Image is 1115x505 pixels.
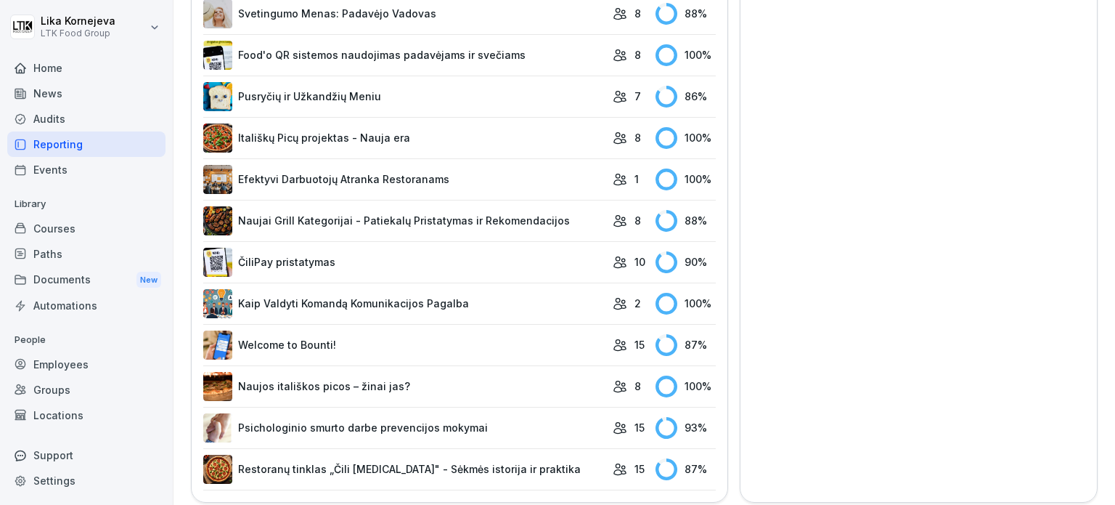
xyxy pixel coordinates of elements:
a: Restoranų tinklas „Čili [MEDICAL_DATA]" - Sėkmės istorija ir praktika [203,455,605,484]
img: xgfduithoxxyhirrlmyo7nin.png [203,331,232,360]
a: Itališkų Picų projektas - Nauja era [203,124,605,153]
div: 100 % [655,44,716,66]
img: eoq7vpyjqa4fe4jd0211hped.png [203,206,232,235]
div: 87 % [655,334,716,356]
div: 100 % [655,127,716,149]
a: Kaip Valdyti Komandą Komunikacijos Pagalba [203,289,605,318]
div: 100 % [655,293,716,315]
a: Psichologinio smurto darbe prevencijos mokymai [203,413,605,443]
img: pe4agwvl0z5rluhodf6xscve.png [203,82,232,111]
p: 7 [634,89,641,104]
p: Lika Kornejeva [41,15,115,28]
p: 8 [634,379,641,394]
a: Welcome to Bounti! [203,331,605,360]
a: Courses [7,216,166,241]
div: 90 % [655,251,716,273]
img: pmzzd9gte8gjhzt6yzm0m3xm.png [203,455,232,484]
div: 100 % [655,169,716,190]
p: 10 [634,254,645,270]
p: 2 [634,296,641,311]
p: People [7,328,166,352]
a: Employees [7,352,166,377]
div: 88 % [655,210,716,232]
div: Documents [7,267,166,294]
p: 8 [634,47,641,62]
img: cj2ypqr3rpc0mzs6rxd4ezt5.png [203,165,232,194]
a: Naujos itališkos picos – žinai jas? [203,372,605,401]
p: LTK Food Group [41,28,115,39]
p: Library [7,193,166,216]
a: Home [7,55,166,81]
img: pa38v36gr7q26ajnrb9myajx.png [203,248,232,277]
a: News [7,81,166,106]
a: Automations [7,293,166,318]
img: j6p8nacpxa9w6vbzyquke6uf.png [203,372,232,401]
p: 8 [634,213,641,228]
a: Paths [7,241,166,267]
p: 1 [634,171,639,187]
p: 15 [634,420,645,435]
a: DocumentsNew [7,267,166,294]
p: 15 [634,461,645,477]
a: Audits [7,106,166,132]
img: vnq8o9l4lxrvjwsmlxb2om7q.png [203,124,232,153]
div: 100 % [655,376,716,397]
a: Locations [7,403,166,428]
p: 8 [634,130,641,145]
img: gkstgtivdreqost45acpow74.png [203,413,232,443]
div: Support [7,443,166,468]
p: 8 [634,6,641,21]
a: Pusryčių ir Užkandžių Meniu [203,82,605,111]
a: Groups [7,377,166,403]
img: z618rxypiqtftz5qimyyzrxa.png [203,289,232,318]
img: ezydrv8ercmjbqoq1b2vv00y.png [203,41,232,70]
div: 86 % [655,86,716,108]
a: Reporting [7,132,166,157]
a: Naujai Grill Kategorijai - Patiekalų Pristatymas ir Rekomendacijos [203,206,605,235]
div: 88 % [655,3,716,25]
a: Food'o QR sistemos naudojimas padavėjams ir svečiams [203,41,605,70]
div: New [136,272,161,288]
a: Efektyvi Darbuotojų Atranka Restoranams [203,165,605,194]
a: Settings [7,468,166,493]
a: ČiliPay pristatymas [203,248,605,277]
div: 93 % [655,417,716,439]
a: Events [7,157,166,182]
div: 87 % [655,458,716,480]
p: 15 [634,337,645,352]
